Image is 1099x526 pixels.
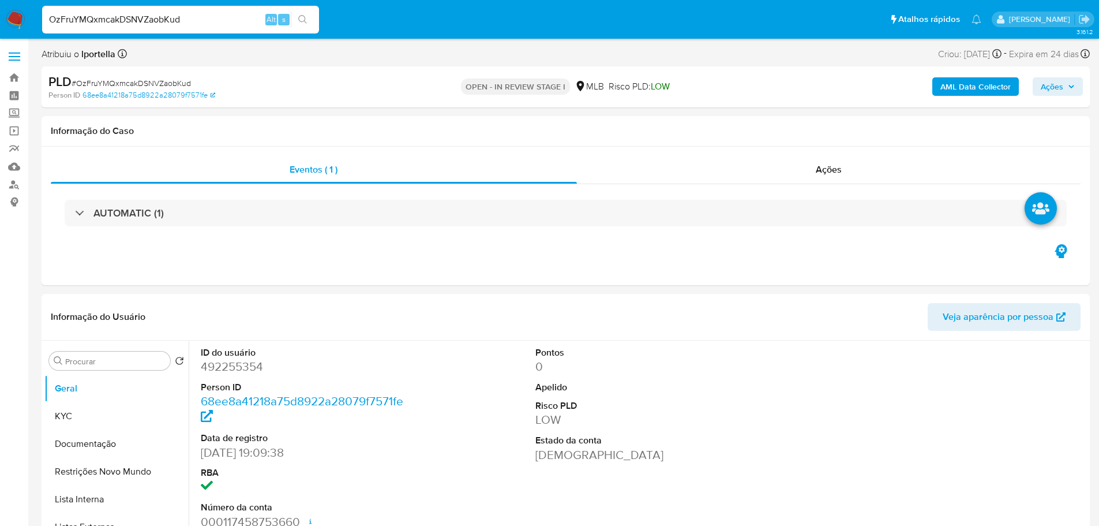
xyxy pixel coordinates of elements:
dd: [DATE] 19:09:38 [201,445,412,461]
a: 68ee8a41218a75d8922a28079f7571fe [82,90,215,100]
button: Restrições Novo Mundo [44,458,189,486]
button: Documentação [44,430,189,458]
span: Atalhos rápidos [898,13,960,25]
span: Ações [1041,77,1063,96]
dt: Apelido [535,381,747,394]
dt: Risco PLD [535,400,747,412]
h1: Informação do Caso [51,125,1081,137]
button: search-icon [291,12,314,28]
span: Atribuiu o [42,48,115,61]
dt: RBA [201,467,412,479]
dt: ID do usuário [201,346,412,359]
p: lucas.portella@mercadolivre.com [1009,14,1074,25]
dd: LOW [535,412,747,428]
dt: Número da conta [201,501,412,514]
button: Lista Interna [44,486,189,513]
span: LOW [651,80,670,93]
a: Sair [1078,13,1090,25]
div: MLB [575,80,604,93]
dd: 0 [535,359,747,375]
dt: Pontos [535,346,747,359]
dt: Data de registro [201,432,412,445]
dt: Person ID [201,381,412,394]
input: Pesquise usuários ou casos... [42,12,319,27]
span: - [1004,46,1007,62]
input: Procurar [65,356,166,367]
button: Procurar [54,356,63,365]
button: Geral [44,375,189,402]
b: Person ID [48,90,80,100]
span: s [282,14,286,25]
dd: [DEMOGRAPHIC_DATA] [535,447,747,463]
span: Veja aparência por pessoa [943,303,1053,331]
div: AUTOMATIC (1) [65,200,1067,226]
h1: Informação do Usuário [51,311,145,323]
dd: 492255354 [201,359,412,375]
span: Expira em 24 dias [1009,48,1079,61]
span: Alt [267,14,276,25]
span: # OzFruYMQxmcakDSNVZaobKud [72,77,191,89]
a: Notificações [972,14,981,24]
a: 68ee8a41218a75d8922a28079f7571fe [201,393,403,426]
h3: AUTOMATIC (1) [93,207,164,219]
div: Criou: [DATE] [938,46,1002,62]
b: PLD [48,72,72,91]
span: Ações [816,163,842,176]
span: Risco PLD: [609,80,670,93]
button: KYC [44,402,189,430]
dt: Estado da conta [535,434,747,447]
button: Veja aparência por pessoa [928,303,1081,331]
span: Eventos ( 1 ) [290,163,337,176]
b: AML Data Collector [940,77,1011,96]
button: Retornar ao pedido padrão [175,356,184,369]
button: AML Data Collector [932,77,1019,96]
p: OPEN - IN REVIEW STAGE I [461,79,570,95]
b: lportella [79,47,115,61]
button: Ações [1033,77,1083,96]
